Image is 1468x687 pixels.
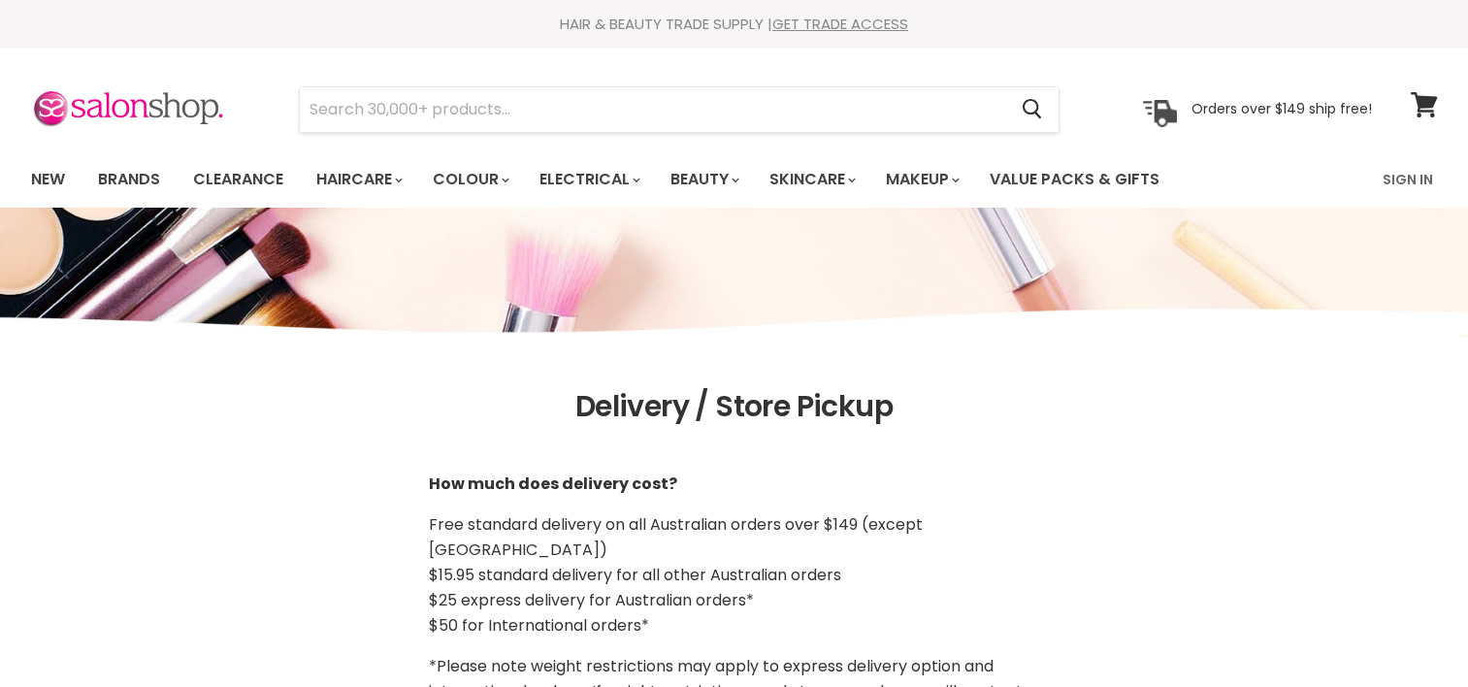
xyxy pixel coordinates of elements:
ul: Main menu [16,151,1273,208]
a: Clearance [179,159,298,200]
button: Search [1007,87,1059,132]
a: Electrical [525,159,652,200]
form: Product [299,86,1060,133]
a: New [16,159,80,200]
a: Beauty [656,159,751,200]
a: Colour [418,159,521,200]
a: GET TRADE ACCESS [772,14,908,34]
span: Free standard delivery on all Australian orders over $149 (except [GEOGRAPHIC_DATA]) [429,513,923,561]
input: Search [300,87,1007,132]
strong: How much does delivery cost? [429,473,677,495]
a: Sign In [1371,159,1445,200]
span: $50 for International orders* [429,614,649,637]
span: $25 express delivery for Australian orders* [429,589,754,611]
a: Value Packs & Gifts [975,159,1174,200]
a: Haircare [302,159,414,200]
h1: Delivery / Store Pickup [31,390,1438,424]
a: Skincare [755,159,867,200]
span: $15.95 standard delivery for all other Australian orders [429,564,841,586]
div: HAIR & BEAUTY TRADE SUPPLY | [7,15,1462,34]
nav: Main [7,151,1462,208]
a: Makeup [871,159,971,200]
p: Orders over $149 ship free! [1191,100,1372,117]
a: Brands [83,159,175,200]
